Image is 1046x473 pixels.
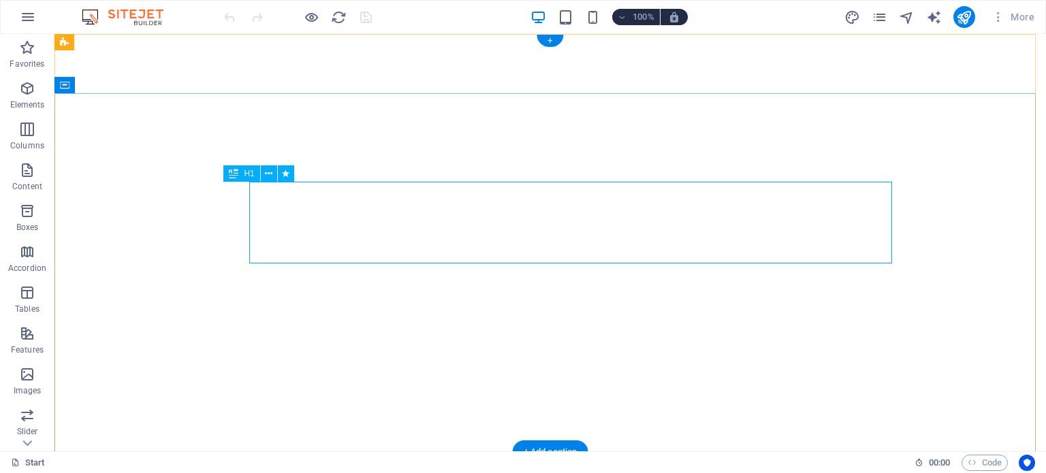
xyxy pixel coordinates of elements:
button: Usercentrics [1019,455,1035,471]
i: Publish [956,10,972,25]
p: Images [14,385,42,396]
a: Click to cancel selection. Double-click to open Pages [11,455,45,471]
button: navigator [899,9,915,25]
span: Code [968,455,1002,471]
span: 00 00 [929,455,950,471]
button: More [986,6,1040,28]
p: Content [12,181,42,192]
i: Pages (Ctrl+Alt+S) [872,10,887,25]
div: + [537,35,563,47]
button: text_generator [926,9,942,25]
button: publish [953,6,975,28]
button: 100% [612,9,661,25]
p: Accordion [8,263,46,274]
p: Features [11,344,44,355]
span: : [938,457,940,468]
i: Design (Ctrl+Alt+Y) [844,10,860,25]
button: Code [962,455,1008,471]
h6: 100% [633,9,654,25]
p: Boxes [16,222,39,233]
button: reload [330,9,347,25]
p: Tables [15,304,39,314]
p: Slider [17,426,38,437]
div: + Add section [513,440,588,463]
i: Navigator [899,10,915,25]
button: pages [872,9,888,25]
span: H1 [244,169,254,178]
button: design [844,9,861,25]
i: Reload page [331,10,347,25]
h6: Session time [915,455,951,471]
button: Click here to leave preview mode and continue editing [303,9,319,25]
p: Favorites [10,59,44,69]
img: Editor Logo [78,9,180,25]
p: Columns [10,140,44,151]
i: AI Writer [926,10,942,25]
i: On resize automatically adjust zoom level to fit chosen device. [668,11,680,23]
p: Elements [10,99,45,110]
span: More [992,10,1034,24]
